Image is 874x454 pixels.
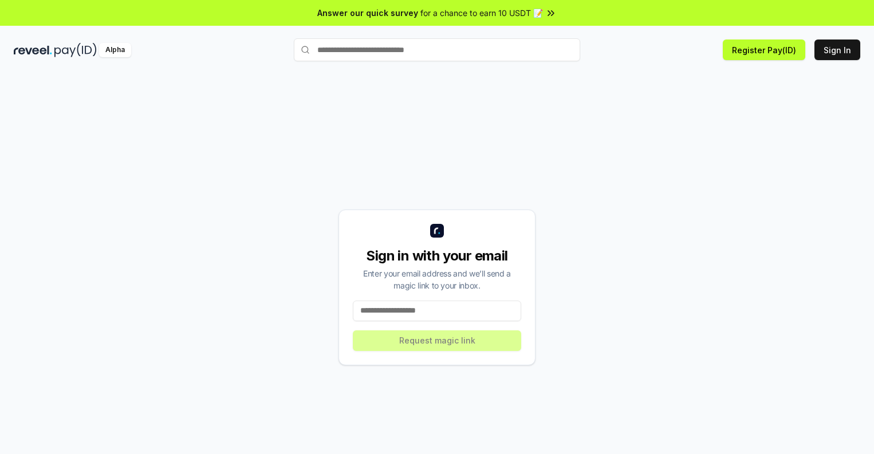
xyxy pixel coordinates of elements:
button: Sign In [814,40,860,60]
img: logo_small [430,224,444,238]
div: Alpha [99,43,131,57]
span: for a chance to earn 10 USDT 📝 [420,7,543,19]
div: Sign in with your email [353,247,521,265]
img: reveel_dark [14,43,52,57]
span: Answer our quick survey [317,7,418,19]
div: Enter your email address and we’ll send a magic link to your inbox. [353,267,521,291]
img: pay_id [54,43,97,57]
button: Register Pay(ID) [723,40,805,60]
